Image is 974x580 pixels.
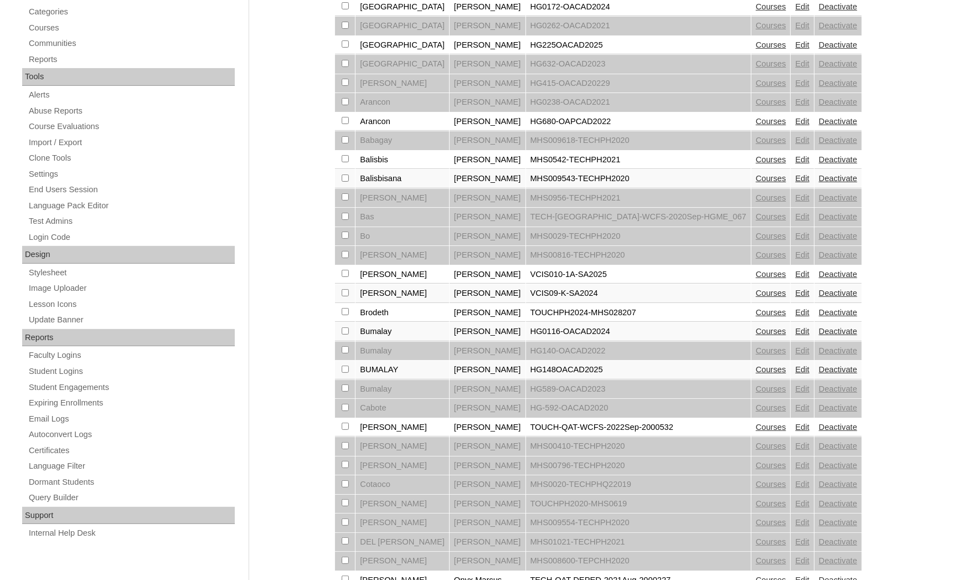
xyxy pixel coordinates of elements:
[450,112,525,131] td: [PERSON_NAME]
[450,342,525,361] td: [PERSON_NAME]
[28,281,235,295] a: Image Uploader
[795,346,809,355] a: Edit
[526,284,751,303] td: VCIS09-K-SA2024
[355,322,449,341] td: Bumalay
[355,265,449,284] td: [PERSON_NAME]
[28,297,235,311] a: Lesson Icons
[526,304,751,322] td: TOUCHPH2024-MHS028207
[355,227,449,246] td: Bo
[756,327,786,336] a: Courses
[819,556,857,565] a: Deactivate
[355,131,449,150] td: Babagay
[28,120,235,134] a: Course Evaluations
[450,533,525,552] td: [PERSON_NAME]
[526,342,751,361] td: HG140-OACAD2022
[450,246,525,265] td: [PERSON_NAME]
[756,232,786,240] a: Courses
[756,556,786,565] a: Courses
[795,461,809,470] a: Edit
[795,365,809,374] a: Edit
[22,68,235,86] div: Tools
[355,74,449,93] td: [PERSON_NAME]
[28,491,235,505] a: Query Builder
[28,412,235,426] a: Email Logs
[28,348,235,362] a: Faculty Logins
[28,475,235,489] a: Dormant Students
[526,74,751,93] td: HG415-OACAD20229
[526,208,751,227] td: TECH-[GEOGRAPHIC_DATA]-WCFS-2020Sep-HGME_067
[819,59,857,68] a: Deactivate
[450,151,525,170] td: [PERSON_NAME]
[450,552,525,571] td: [PERSON_NAME]
[795,59,809,68] a: Edit
[819,250,857,259] a: Deactivate
[28,5,235,19] a: Categories
[450,208,525,227] td: [PERSON_NAME]
[450,418,525,437] td: [PERSON_NAME]
[450,456,525,475] td: [PERSON_NAME]
[819,327,857,336] a: Deactivate
[526,322,751,341] td: HG0116-OACAD2024
[355,361,449,379] td: BUMALAY
[355,533,449,552] td: DEL [PERSON_NAME]
[756,518,786,527] a: Courses
[28,313,235,327] a: Update Banner
[28,183,235,197] a: End Users Session
[355,208,449,227] td: Bas
[28,151,235,165] a: Clone Tools
[450,437,525,456] td: [PERSON_NAME]
[450,36,525,55] td: [PERSON_NAME]
[795,232,809,240] a: Edit
[355,418,449,437] td: [PERSON_NAME]
[28,266,235,280] a: Stylesheet
[355,399,449,418] td: Cabote
[28,444,235,458] a: Certificates
[450,74,525,93] td: [PERSON_NAME]
[28,230,235,244] a: Login Code
[526,552,751,571] td: MHS008600-TEPCHH2020
[756,193,786,202] a: Courses
[450,93,525,112] td: [PERSON_NAME]
[28,199,235,213] a: Language Pack Editor
[450,399,525,418] td: [PERSON_NAME]
[819,384,857,393] a: Deactivate
[756,79,786,88] a: Courses
[756,21,786,30] a: Courses
[450,380,525,399] td: [PERSON_NAME]
[795,556,809,565] a: Edit
[28,459,235,473] a: Language Filter
[450,227,525,246] td: [PERSON_NAME]
[819,97,857,106] a: Deactivate
[28,396,235,410] a: Expiring Enrollments
[819,155,857,164] a: Deactivate
[450,304,525,322] td: [PERSON_NAME]
[22,329,235,347] div: Reports
[355,55,449,74] td: [GEOGRAPHIC_DATA]
[526,380,751,399] td: HG589-OACAD2023
[756,250,786,259] a: Courses
[795,327,809,336] a: Edit
[450,170,525,188] td: [PERSON_NAME]
[526,131,751,150] td: MHS009618-TECHPH2020
[450,322,525,341] td: [PERSON_NAME]
[526,265,751,284] td: VCIS010-1A-SA2025
[450,17,525,35] td: [PERSON_NAME]
[355,495,449,514] td: [PERSON_NAME]
[526,189,751,208] td: MHS0956-TECHPH2021
[795,442,809,450] a: Edit
[28,136,235,150] a: Import / Export
[28,381,235,394] a: Student Engagements
[795,155,809,164] a: Edit
[819,346,857,355] a: Deactivate
[819,117,857,126] a: Deactivate
[526,17,751,35] td: HG0262-OACAD2021
[355,475,449,494] td: Cotaoco
[756,174,786,183] a: Courses
[526,151,751,170] td: MHS0542-TECHPH2021
[450,475,525,494] td: [PERSON_NAME]
[795,40,809,49] a: Edit
[526,495,751,514] td: TOUCHPH2020-MHS0619
[450,131,525,150] td: [PERSON_NAME]
[795,480,809,489] a: Edit
[355,36,449,55] td: [GEOGRAPHIC_DATA]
